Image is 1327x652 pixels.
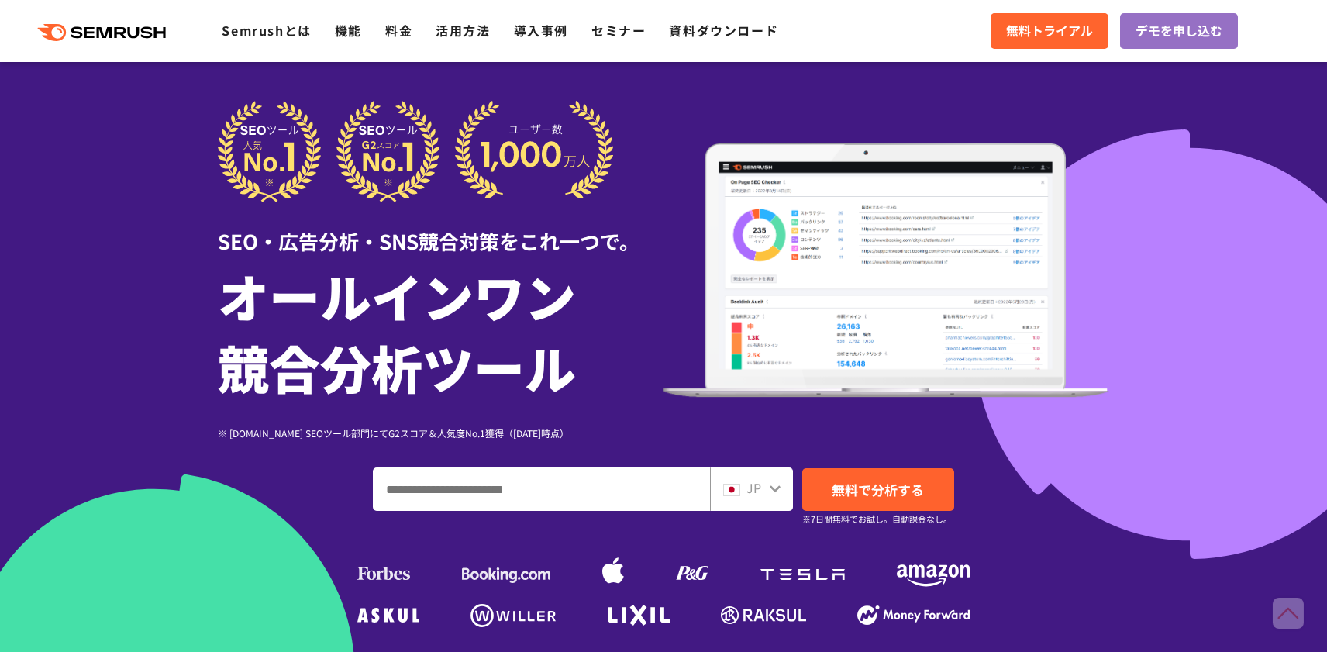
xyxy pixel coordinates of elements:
a: デモを申し込む [1120,13,1238,49]
a: 機能 [335,21,362,40]
a: 導入事例 [514,21,568,40]
input: ドメイン、キーワードまたはURLを入力してください [374,468,709,510]
a: 料金 [385,21,412,40]
a: Semrushとは [222,21,311,40]
a: 資料ダウンロード [669,21,778,40]
div: SEO・広告分析・SNS競合対策をこれ一つで。 [218,202,663,256]
a: 活用方法 [436,21,490,40]
a: セミナー [591,21,646,40]
span: JP [746,478,761,497]
h1: オールインワン 競合分析ツール [218,260,663,402]
a: 無料で分析する [802,468,954,511]
span: 無料トライアル [1006,21,1093,41]
a: 無料トライアル [991,13,1108,49]
span: 無料で分析する [832,480,924,499]
div: ※ [DOMAIN_NAME] SEOツール部門にてG2スコア＆人気度No.1獲得（[DATE]時点） [218,426,663,440]
span: デモを申し込む [1136,21,1222,41]
small: ※7日間無料でお試し。自動課金なし。 [802,512,952,526]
